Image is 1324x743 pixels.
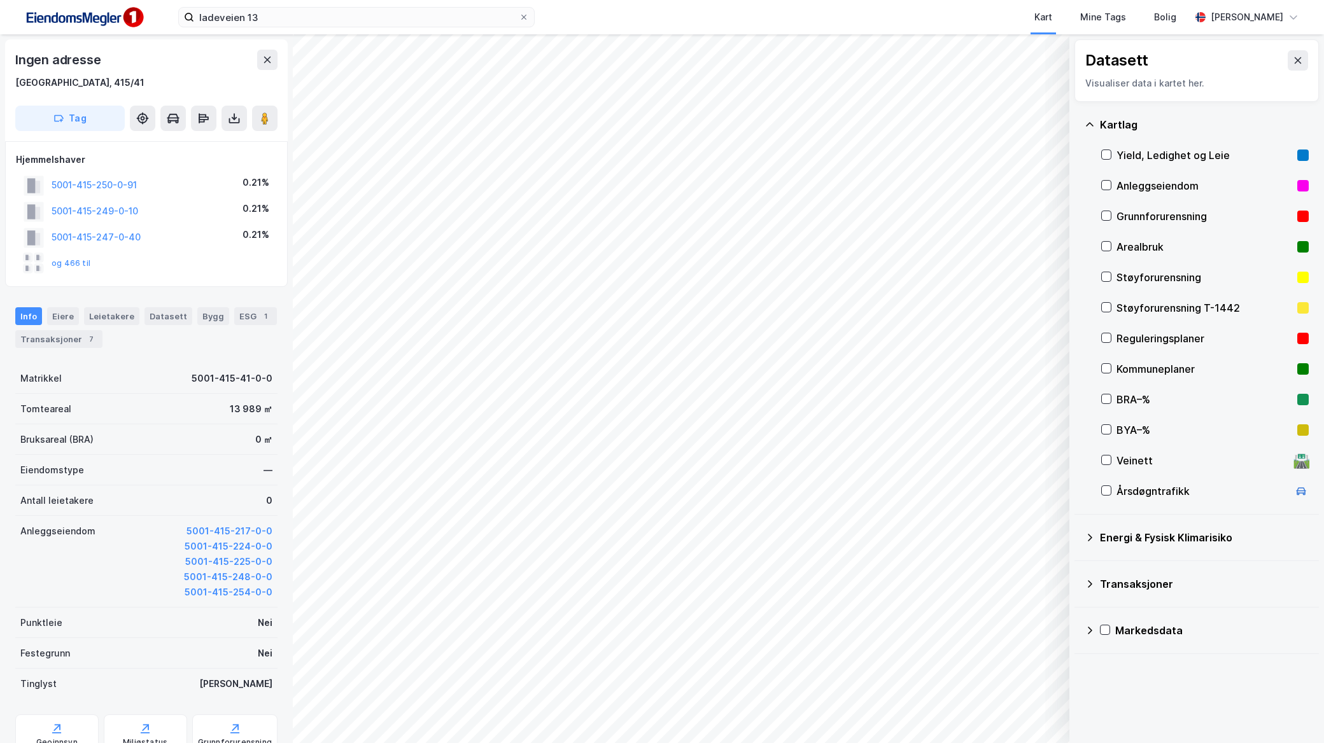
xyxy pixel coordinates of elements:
iframe: Chat Widget [1260,682,1324,743]
div: Datasett [1085,50,1148,71]
div: Arealbruk [1116,239,1292,254]
div: Festegrunn [20,646,70,661]
button: 5001-415-217-0-0 [187,524,272,539]
div: Transaksjoner [15,330,102,348]
div: 0.21% [243,201,269,216]
img: F4PB6Px+NJ5v8B7XTbfpPpyloAAAAASUVORK5CYII= [20,3,148,32]
div: Transaksjoner [1100,576,1309,592]
div: Info [15,307,42,325]
div: Tomteareal [20,401,71,417]
button: 5001-415-225-0-0 [185,554,272,569]
div: Nei [258,646,272,661]
div: BYA–% [1116,422,1292,438]
input: Søk på adresse, matrikkel, gårdeiere, leietakere eller personer [194,8,519,27]
button: 5001-415-224-0-0 [185,539,272,554]
div: Støyforurensning [1116,270,1292,285]
button: Tag [15,106,125,131]
div: [PERSON_NAME] [1211,10,1283,25]
div: Ingen adresse [15,50,103,70]
div: Antall leietakere [20,493,94,508]
div: Bolig [1154,10,1176,25]
div: Kart [1034,10,1052,25]
div: Bruksareal (BRA) [20,432,94,447]
div: Grunnforurensning [1116,209,1292,224]
div: 1 [259,310,272,323]
div: Støyforurensning T-1442 [1116,300,1292,316]
div: [GEOGRAPHIC_DATA], 415/41 [15,75,144,90]
div: Yield, Ledighet og Leie [1116,148,1292,163]
div: Leietakere [84,307,139,325]
div: Eiendomstype [20,462,84,478]
div: 0.21% [243,175,269,190]
div: Matrikkel [20,371,62,386]
div: Datasett [144,307,192,325]
div: BRA–% [1116,392,1292,407]
div: Kontrollprogram for chat [1260,682,1324,743]
div: Visualiser data i kartet her. [1085,76,1308,91]
div: Anleggseiendom [1116,178,1292,193]
button: 5001-415-248-0-0 [184,569,272,585]
div: Veinett [1116,453,1288,468]
div: Bygg [197,307,229,325]
div: 🛣️ [1293,452,1310,469]
div: Anleggseiendom [20,524,95,539]
div: 0 [266,493,272,508]
div: Kartlag [1100,117,1309,132]
div: Energi & Fysisk Klimarisiko [1100,530,1309,545]
div: Markedsdata [1115,623,1309,638]
div: 0.21% [243,227,269,242]
div: 13 989 ㎡ [230,401,272,417]
div: Kommuneplaner [1116,361,1292,377]
div: Mine Tags [1080,10,1126,25]
div: Hjemmelshaver [16,152,277,167]
div: Eiere [47,307,79,325]
div: [PERSON_NAME] [199,676,272,691]
div: 5001-415-41-0-0 [192,371,272,386]
div: 7 [85,333,97,345]
div: ESG [234,307,277,325]
div: 0 ㎡ [255,432,272,447]
button: 5001-415-254-0-0 [185,585,272,600]
div: Tinglyst [20,676,57,691]
div: Nei [258,615,272,630]
div: — [264,462,272,478]
div: Punktleie [20,615,62,630]
div: Reguleringsplaner [1116,331,1292,346]
div: Årsdøgntrafikk [1116,483,1288,499]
